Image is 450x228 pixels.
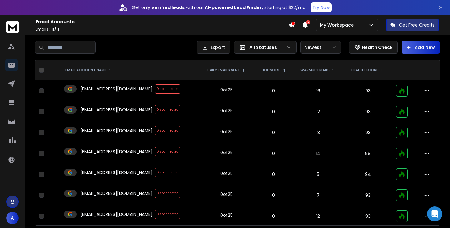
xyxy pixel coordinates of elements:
[427,206,442,221] div: Open Intercom Messenger
[80,169,152,176] p: [EMAIL_ADDRESS][DOMAIN_NAME]
[6,212,19,224] button: A
[386,19,439,31] button: Get Free Credits
[292,143,344,164] td: 14
[36,18,288,26] h1: Email Accounts
[292,185,344,206] td: 7
[258,150,289,157] p: 0
[220,212,233,218] div: 0 of 25
[220,87,233,93] div: 0 of 25
[300,41,341,54] button: Newest
[155,210,180,219] span: Disconnected
[262,68,279,73] p: BOUNCES
[80,148,152,155] p: [EMAIL_ADDRESS][DOMAIN_NAME]
[155,84,180,94] span: Disconnected
[65,68,113,73] div: EMAIL ACCOUNT NAME
[344,101,392,122] td: 93
[312,4,330,11] p: Try Now
[258,171,289,177] p: 0
[399,22,435,28] p: Get Free Credits
[258,213,289,219] p: 0
[220,129,233,135] div: 0 of 25
[80,107,152,113] p: [EMAIL_ADDRESS][DOMAIN_NAME]
[220,149,233,156] div: 0 of 25
[152,4,185,11] strong: verified leads
[344,206,392,227] td: 93
[155,105,180,114] span: Disconnected
[292,206,344,227] td: 12
[344,143,392,164] td: 89
[344,80,392,101] td: 93
[349,41,398,54] button: Health Check
[220,108,233,114] div: 0 of 25
[320,22,356,28] p: My Workspace
[80,211,152,217] p: [EMAIL_ADDRESS][DOMAIN_NAME]
[155,168,180,177] span: Disconnected
[80,128,152,134] p: [EMAIL_ADDRESS][DOMAIN_NAME]
[207,68,240,73] p: DAILY EMAILS SENT
[351,68,378,73] p: HEALTH SCORE
[258,88,289,94] p: 0
[344,164,392,185] td: 94
[292,122,344,143] td: 13
[258,192,289,198] p: 0
[80,86,152,92] p: [EMAIL_ADDRESS][DOMAIN_NAME]
[197,41,230,54] button: Export
[292,80,344,101] td: 16
[258,109,289,115] p: 0
[155,147,180,156] span: Disconnected
[306,20,310,24] span: 17
[80,190,152,196] p: [EMAIL_ADDRESS][DOMAIN_NAME]
[344,122,392,143] td: 93
[249,44,284,51] p: All Statuses
[292,101,344,122] td: 12
[220,170,233,177] div: 0 of 25
[300,68,330,73] p: WARMUP EMAILS
[155,189,180,198] span: Disconnected
[205,4,263,11] strong: AI-powered Lead Finder,
[311,2,332,12] button: Try Now
[292,164,344,185] td: 5
[6,21,19,33] img: logo
[132,4,306,11] p: Get only with our starting at $22/mo
[36,27,288,32] p: Emails :
[155,126,180,135] span: Disconnected
[220,191,233,197] div: 0 of 25
[362,44,392,51] p: Health Check
[402,41,440,54] button: Add New
[51,27,59,32] span: 11 / 11
[258,129,289,136] p: 0
[344,185,392,206] td: 93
